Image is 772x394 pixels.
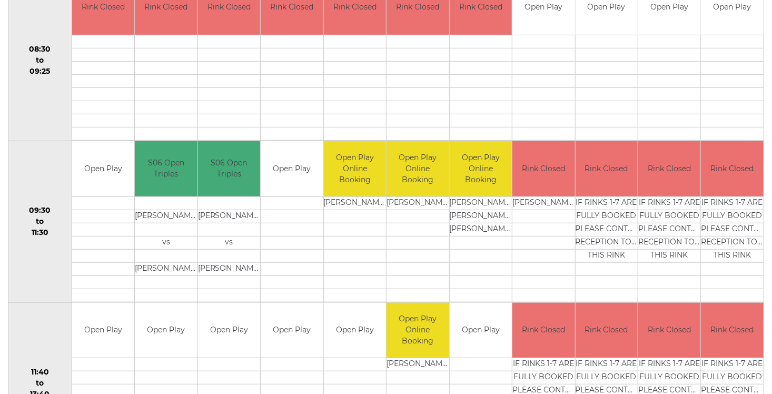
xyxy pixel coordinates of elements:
td: FULLY BOOKED [701,210,764,223]
td: Rink Closed [701,303,764,358]
td: IF RINKS 1-7 ARE [638,196,700,210]
td: Open Play Online Booking [387,303,449,358]
td: S06 Open Triples [198,141,260,196]
td: RECEPTION TO BOOK [638,236,700,249]
td: Open Play Online Booking [324,141,386,196]
td: S06 Open Triples [135,141,197,196]
td: Rink Closed [576,141,638,196]
td: [PERSON_NAME] [450,223,512,236]
td: THIS RINK [701,249,764,262]
td: Rink Closed [576,303,638,358]
td: FULLY BOOKED [576,210,638,223]
td: IF RINKS 1-7 ARE [576,196,638,210]
td: IF RINKS 1-7 ARE [701,358,764,371]
td: RECEPTION TO BOOK [701,236,764,249]
td: [PERSON_NAME] [135,262,197,275]
td: RECEPTION TO BOOK [576,236,638,249]
td: FULLY BOOKED [576,371,638,385]
td: [PERSON_NAME] [135,210,197,223]
td: vs [135,236,197,249]
td: THIS RINK [638,249,700,262]
td: Open Play [261,141,323,196]
td: [PERSON_NAME] [387,358,449,371]
td: Open Play Online Booking [450,141,512,196]
td: FULLY BOOKED [638,371,700,385]
td: Open Play [72,303,134,358]
td: [PERSON_NAME] [198,262,260,275]
td: PLEASE CONTACT [638,223,700,236]
td: [PERSON_NAME] [450,196,512,210]
td: Rink Closed [638,303,700,358]
td: Open Play [135,303,197,358]
td: Open Play [261,303,323,358]
td: [PERSON_NAME] [324,196,386,210]
td: Rink Closed [512,303,575,358]
td: PLEASE CONTACT [701,223,764,236]
td: PLEASE CONTACT [576,223,638,236]
td: IF RINKS 1-7 ARE [638,358,700,371]
td: [PERSON_NAME] [387,196,449,210]
td: FULLY BOOKED [638,210,700,223]
td: FULLY BOOKED [701,371,764,385]
td: Open Play [72,141,134,196]
td: vs [198,236,260,249]
td: Open Play [324,303,386,358]
td: IF RINKS 1-7 ARE [512,358,575,371]
td: Open Play [450,303,512,358]
td: Rink Closed [512,141,575,196]
td: Open Play Online Booking [387,141,449,196]
td: [PERSON_NAME] [450,210,512,223]
td: THIS RINK [576,249,638,262]
td: FULLY BOOKED [512,371,575,385]
td: 09:30 to 11:30 [8,141,72,303]
td: IF RINKS 1-7 ARE [576,358,638,371]
td: IF RINKS 1-7 ARE [701,196,764,210]
td: [PERSON_NAME] [512,196,575,210]
td: Open Play [198,303,260,358]
td: Rink Closed [701,141,764,196]
td: [PERSON_NAME] [198,210,260,223]
td: Rink Closed [638,141,700,196]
